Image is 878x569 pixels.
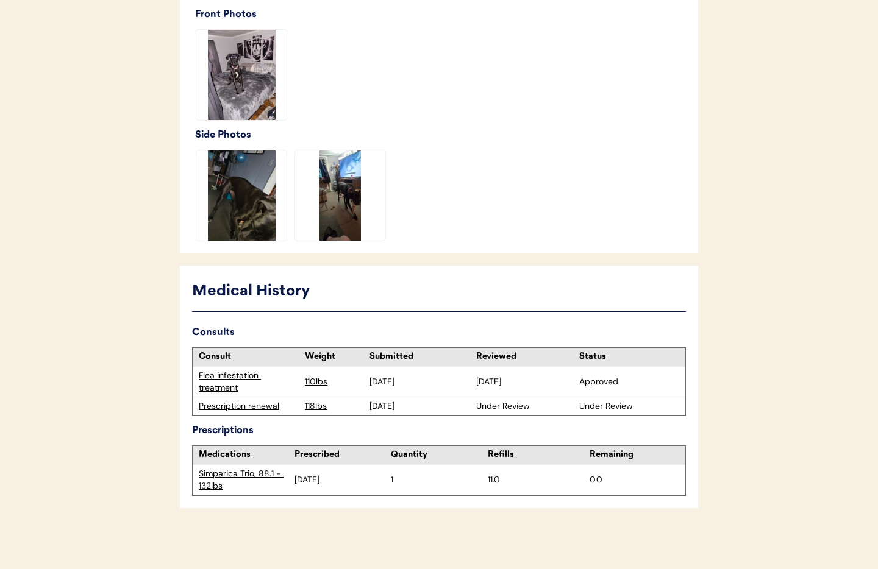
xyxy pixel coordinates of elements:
div: Consult [199,351,299,363]
div: Status [579,351,679,363]
div: 0.0 [590,474,685,486]
img: 20240720_234033%280%29.jpg [295,150,385,241]
div: [DATE] [369,400,469,412]
div: 11.0 [488,474,584,486]
div: Submitted [369,351,469,363]
div: Simparica Trio, 88.1 - 132lbs [199,468,294,492]
div: Flea infestation treatment [199,370,299,394]
div: Weight [305,351,366,363]
div: Remaining [590,449,685,461]
div: [DATE] [294,474,391,486]
div: Prescription renewal [199,400,299,412]
div: Under Review [579,400,679,412]
div: Prescriptions [192,422,686,439]
div: Medical History [192,280,686,303]
div: Medications [199,449,294,461]
div: [DATE] [369,376,469,388]
div: [DATE] [476,376,576,388]
div: Approved [579,376,679,388]
div: 118lbs [305,400,366,412]
div: Consults [192,324,686,341]
div: Quantity [391,449,487,461]
div: Refills [488,449,584,461]
div: 110lbs [305,376,366,388]
div: Under Review [476,400,576,412]
div: Prescribed [294,449,391,461]
img: 20240330_162823.jpg [196,150,287,241]
div: Side Photos [195,127,686,144]
div: Front Photos [195,6,686,23]
div: 1 [391,474,487,486]
img: 20240403_084526.jpg [196,30,287,120]
div: Reviewed [476,351,576,363]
